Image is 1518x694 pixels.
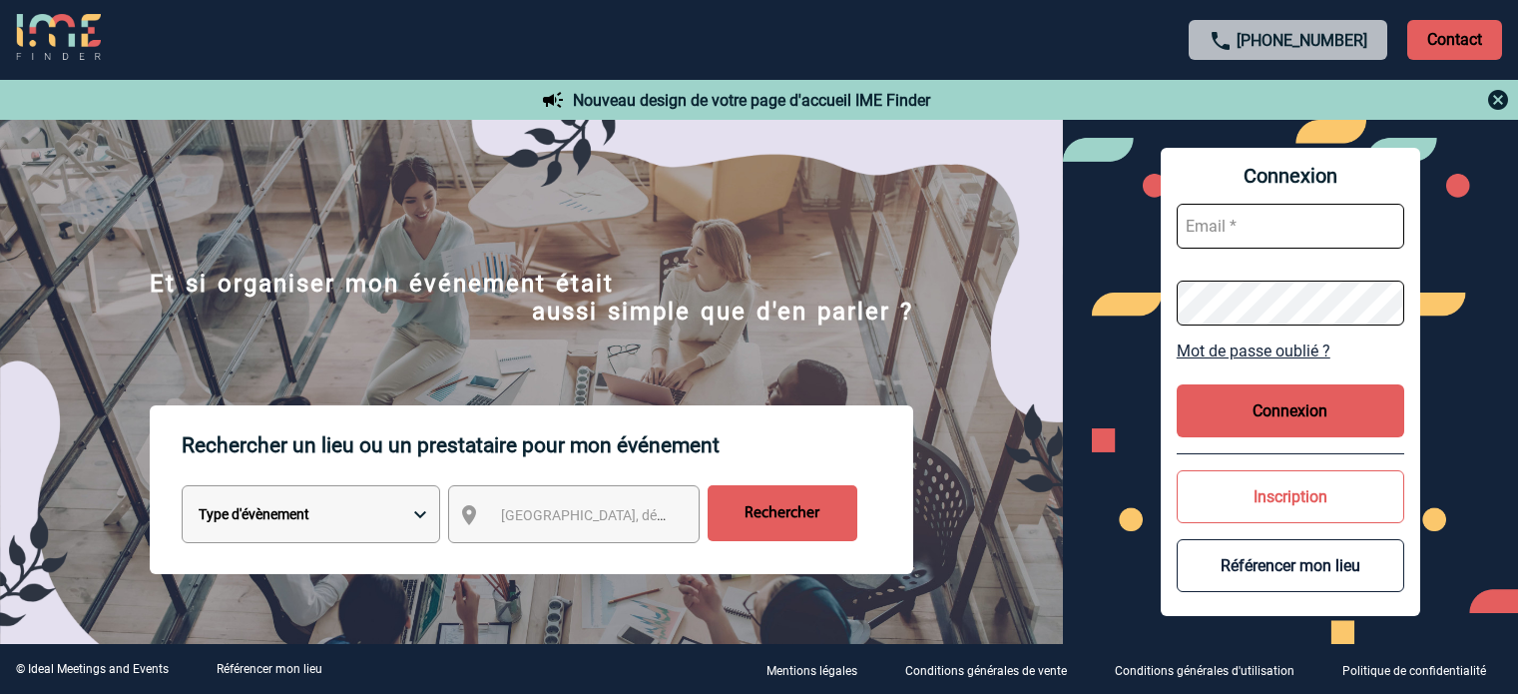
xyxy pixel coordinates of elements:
[905,664,1067,678] p: Conditions générales de vente
[1237,31,1367,50] a: [PHONE_NUMBER]
[1177,342,1404,360] a: Mot de passe oublié ?
[501,507,778,523] span: [GEOGRAPHIC_DATA], département, région...
[1177,539,1404,592] button: Référencer mon lieu
[1099,660,1326,679] a: Conditions générales d'utilisation
[1177,204,1404,249] input: Email *
[751,660,889,679] a: Mentions légales
[1177,164,1404,188] span: Connexion
[1209,29,1233,53] img: call-24-px.png
[1326,660,1518,679] a: Politique de confidentialité
[1177,384,1404,437] button: Connexion
[217,662,322,676] a: Référencer mon lieu
[1342,664,1486,678] p: Politique de confidentialité
[766,664,857,678] p: Mentions légales
[182,405,913,485] p: Rechercher un lieu ou un prestataire pour mon événement
[889,660,1099,679] a: Conditions générales de vente
[708,485,857,541] input: Rechercher
[16,662,169,676] div: © Ideal Meetings and Events
[1407,20,1502,60] p: Contact
[1177,470,1404,523] button: Inscription
[1115,664,1294,678] p: Conditions générales d'utilisation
